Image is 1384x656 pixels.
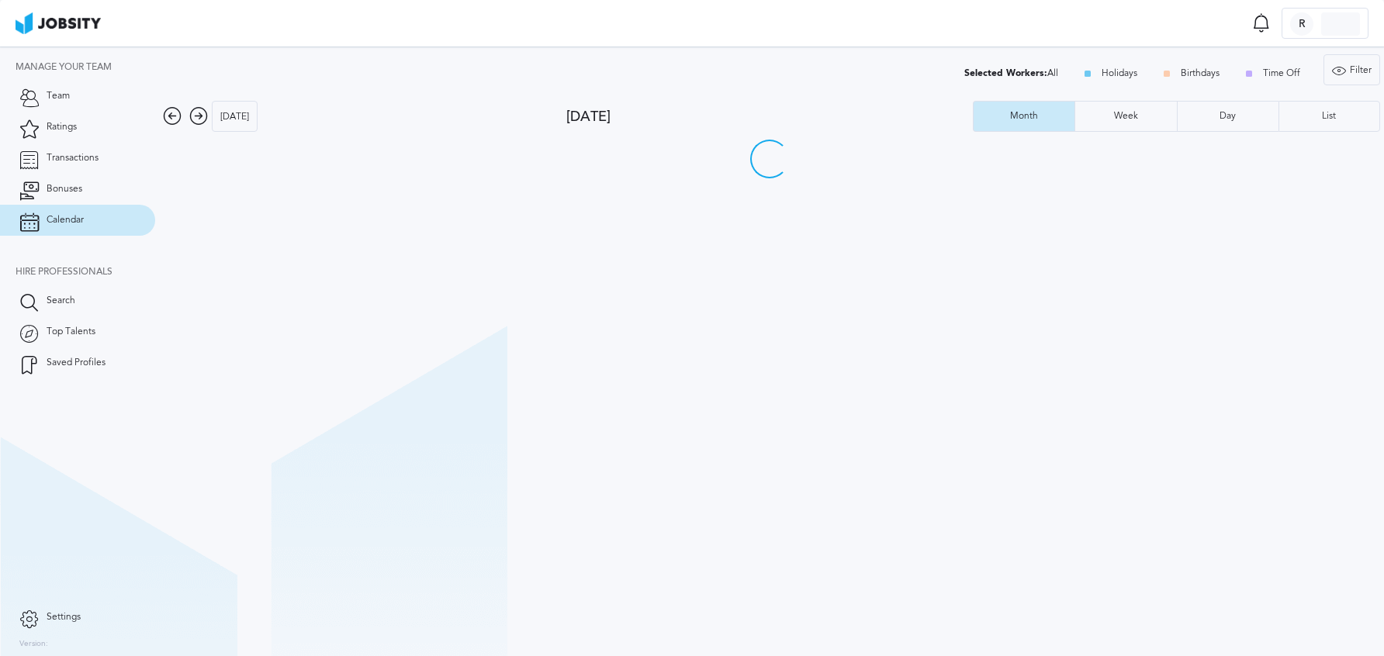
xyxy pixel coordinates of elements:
[47,326,95,337] span: Top Talents
[47,295,75,306] span: Search
[213,102,257,133] div: [DATE]
[1002,111,1046,122] div: Month
[1212,111,1244,122] div: Day
[19,640,48,649] label: Version:
[1324,55,1379,86] div: Filter
[212,101,258,132] button: [DATE]
[1282,8,1368,39] button: R
[566,109,974,125] div: [DATE]
[1106,111,1146,122] div: Week
[47,91,70,102] span: Team
[1074,101,1176,132] button: Week
[1314,111,1344,122] div: List
[1323,54,1380,85] button: Filter
[47,153,99,164] span: Transactions
[47,612,81,623] span: Settings
[1290,12,1313,36] div: R
[47,215,84,226] span: Calendar
[16,62,155,73] div: Manage your team
[47,357,106,368] span: Saved Profiles
[47,122,77,133] span: Ratings
[16,267,155,278] div: Hire Professionals
[964,67,1047,78] div: Selected Workers:
[1278,101,1380,132] button: List
[16,12,101,34] img: ab4bad089aa723f57921c736e9817d99.png
[1177,101,1278,132] button: Day
[964,68,1058,79] div: All
[47,184,82,195] span: Bonuses
[973,101,1074,132] button: Month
